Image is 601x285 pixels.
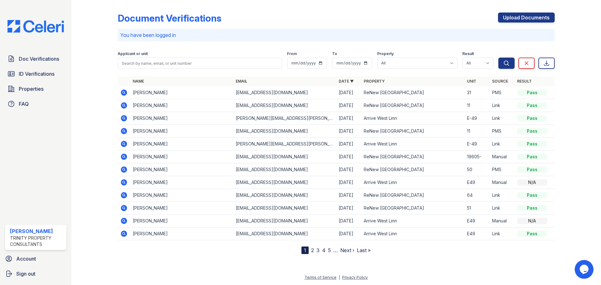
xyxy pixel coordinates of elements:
span: … [333,247,338,254]
a: Next › [340,247,354,253]
td: [PERSON_NAME][EMAIL_ADDRESS][PERSON_NAME][DOMAIN_NAME] [233,138,336,150]
a: Source [492,79,508,84]
div: Pass [517,205,547,211]
a: Upload Documents [498,13,555,23]
div: Pass [517,115,547,121]
td: [EMAIL_ADDRESS][DOMAIN_NAME] [233,125,336,138]
td: [DATE] [336,176,361,189]
div: Pass [517,89,547,96]
td: Arrive West Linn [361,176,464,189]
td: [PERSON_NAME] [130,150,233,163]
label: To [332,51,337,56]
td: Manual [490,150,515,163]
div: Pass [517,231,547,237]
td: PMS [490,125,515,138]
td: PMS [490,86,515,99]
div: Pass [517,166,547,173]
td: [PERSON_NAME] [130,99,233,112]
td: [EMAIL_ADDRESS][DOMAIN_NAME] [233,150,336,163]
label: From [287,51,297,56]
td: [EMAIL_ADDRESS][DOMAIN_NAME] [233,163,336,176]
td: [DATE] [336,99,361,112]
a: ID Verifications [5,68,66,80]
td: Arrive West Linn [361,112,464,125]
span: ID Verifications [19,70,54,78]
span: Doc Verifications [19,55,59,63]
td: ReNew [GEOGRAPHIC_DATA] [361,189,464,202]
div: Pass [517,128,547,134]
div: Pass [517,141,547,147]
label: Property [377,51,394,56]
div: 1 [301,247,309,254]
div: Trinity Property Consultants [10,235,64,247]
td: [DATE] [336,125,361,138]
span: FAQ [19,100,29,108]
td: [PERSON_NAME] [130,202,233,215]
p: You have been logged in [120,31,552,39]
td: 50 [465,163,490,176]
a: Sign out [3,267,69,280]
td: Link [490,189,515,202]
a: 5 [328,247,331,253]
td: ReNew [GEOGRAPHIC_DATA] [361,163,464,176]
a: Doc Verifications [5,53,66,65]
td: E49 [465,227,490,240]
td: 31 [465,86,490,99]
a: Property [364,79,385,84]
a: Privacy Policy [342,275,368,280]
td: [DATE] [336,163,361,176]
a: Result [517,79,532,84]
td: 11 [465,99,490,112]
span: Sign out [16,270,35,277]
a: Email [236,79,247,84]
td: E-49 [465,112,490,125]
a: Terms of Service [305,275,336,280]
td: [PERSON_NAME] [130,227,233,240]
span: Properties [19,85,44,93]
td: [DATE] [336,202,361,215]
td: Manual [490,176,515,189]
td: [DATE] [336,86,361,99]
td: [PERSON_NAME] [130,176,233,189]
td: [DATE] [336,138,361,150]
td: [DATE] [336,150,361,163]
td: ReNew [GEOGRAPHIC_DATA] [361,125,464,138]
td: Arrive West Linn [361,138,464,150]
a: Date ▼ [339,79,354,84]
td: [PERSON_NAME] [130,112,233,125]
td: [PERSON_NAME][EMAIL_ADDRESS][PERSON_NAME][DOMAIN_NAME] [233,112,336,125]
td: [EMAIL_ADDRESS][DOMAIN_NAME] [233,189,336,202]
td: [DATE] [336,189,361,202]
td: [DATE] [336,112,361,125]
td: [EMAIL_ADDRESS][DOMAIN_NAME] [233,86,336,99]
td: [DATE] [336,215,361,227]
a: 4 [322,247,326,253]
div: Document Verifications [118,13,221,24]
label: Applicant or unit [118,51,148,56]
td: E49 [465,176,490,189]
img: CE_Logo_Blue-a8612792a0a2168367f1c8372b55b34899dd931a85d93a1a3d3e32e68fde9ad4.png [3,20,69,33]
td: [PERSON_NAME] [130,138,233,150]
td: Link [490,202,515,215]
td: E-49 [465,138,490,150]
a: Account [3,252,69,265]
td: [EMAIL_ADDRESS][DOMAIN_NAME] [233,99,336,112]
td: ReNew [GEOGRAPHIC_DATA] [361,150,464,163]
iframe: chat widget [575,260,595,279]
a: Unit [467,79,476,84]
a: 2 [311,247,314,253]
td: [PERSON_NAME] [130,125,233,138]
div: Pass [517,192,547,198]
input: Search by name, email, or unit number [118,58,282,69]
td: ReNew [GEOGRAPHIC_DATA] [361,86,464,99]
td: [EMAIL_ADDRESS][DOMAIN_NAME] [233,176,336,189]
a: FAQ [5,98,66,110]
td: [EMAIL_ADDRESS][DOMAIN_NAME] [233,202,336,215]
a: Properties [5,83,66,95]
td: Link [490,227,515,240]
span: Account [16,255,36,262]
td: [DATE] [336,227,361,240]
a: Last » [357,247,371,253]
div: N/A [517,179,547,186]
